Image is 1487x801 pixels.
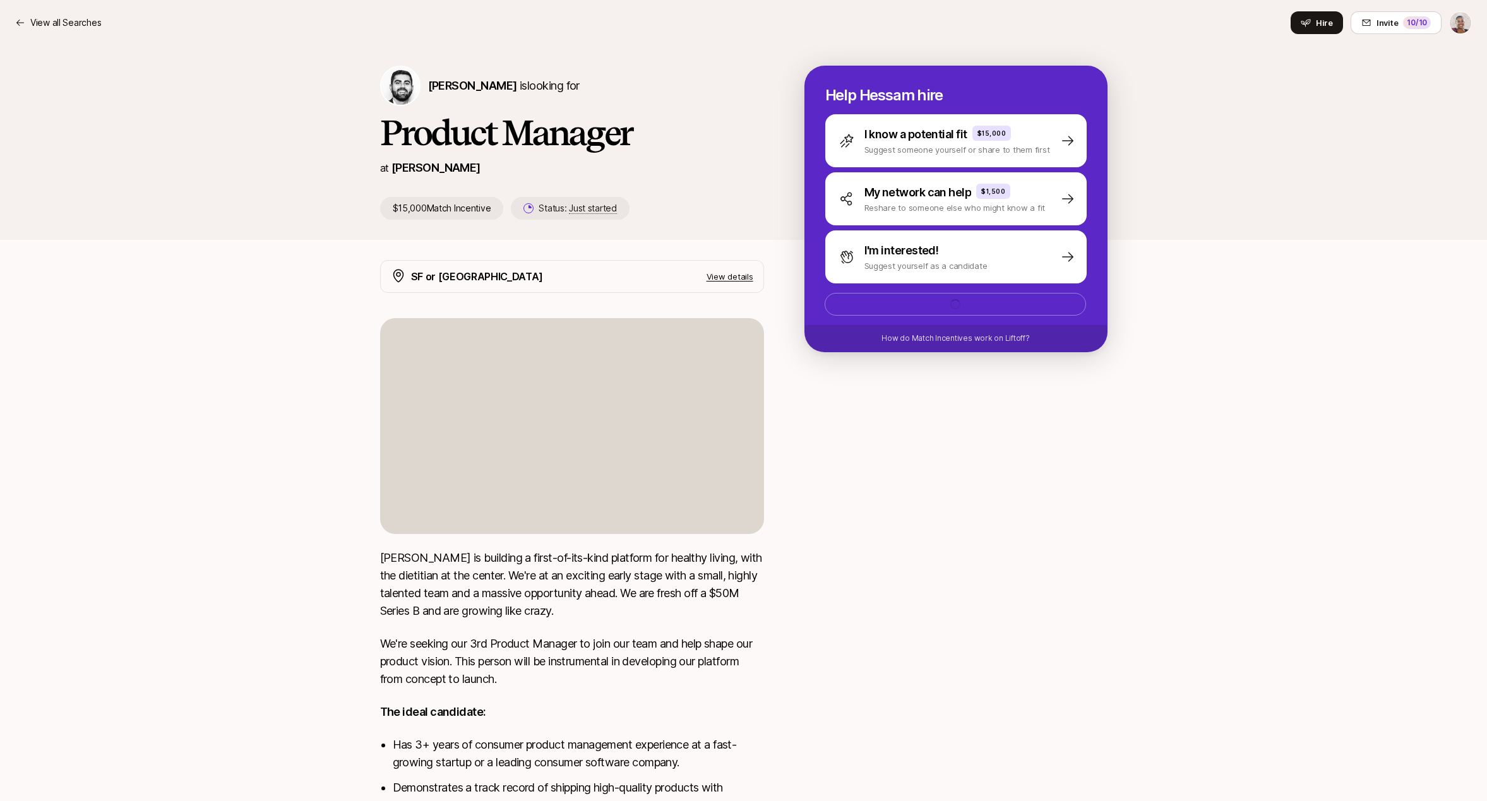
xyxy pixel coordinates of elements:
strong: The ideal candidate: [380,705,486,718]
div: 10 /10 [1403,16,1431,29]
p: I'm interested! [864,242,939,259]
span: Hire [1316,16,1333,29]
p: Suggest yourself as a candidate [864,259,988,272]
span: Just started [569,203,617,214]
span: [PERSON_NAME] [428,79,517,92]
p: Status: [539,201,616,216]
li: Has 3+ years of consumer product management experience at a fast-growing startup or a leading con... [393,736,764,771]
p: is looking for [428,77,580,95]
img: Janelle Bradley [1450,12,1471,33]
p: [PERSON_NAME] is building a first-of-its-kind platform for healthy living, with the dietitian at ... [380,549,764,620]
span: Invite [1377,16,1398,29]
p: How do Match Incentives work on Liftoff? [881,333,1029,344]
p: I know a potential fit [864,126,967,143]
p: at [380,160,389,176]
button: Janelle Bradley [1449,11,1472,34]
p: My network can help [864,184,972,201]
p: View details [707,270,753,283]
button: Invite10/10 [1351,11,1442,34]
button: Hire [1291,11,1343,34]
p: Suggest someone yourself or share to them first [864,143,1050,156]
p: $1,500 [981,186,1005,196]
p: SF or [GEOGRAPHIC_DATA] [411,268,544,285]
p: $15,000 [977,128,1006,138]
p: We're seeking our 3rd Product Manager to join our team and help shape our product vision. This pe... [380,635,764,688]
img: Hessam Mostajabi [381,67,419,105]
p: Reshare to someone else who might know a fit [864,201,1046,214]
p: $15,000 Match Incentive [380,197,504,220]
a: [PERSON_NAME] [391,161,481,174]
p: Help Hessam hire [825,86,1087,104]
p: View all Searches [30,15,101,30]
h1: Product Manager [380,114,764,151]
